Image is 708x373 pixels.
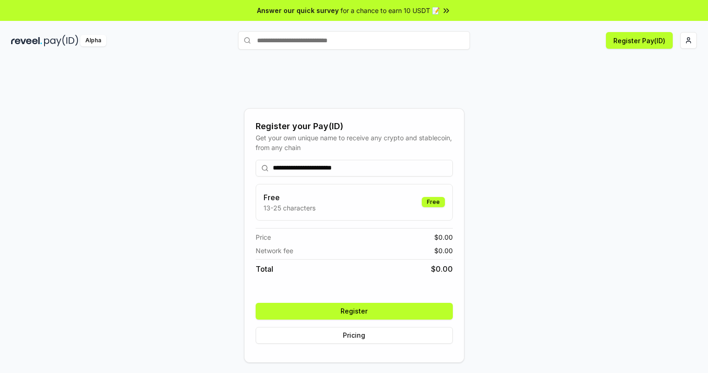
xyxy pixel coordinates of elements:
[256,327,453,344] button: Pricing
[256,133,453,152] div: Get your own unique name to receive any crypto and stablecoin, from any chain
[256,232,271,242] span: Price
[80,35,106,46] div: Alpha
[44,35,78,46] img: pay_id
[11,35,42,46] img: reveel_dark
[264,203,315,213] p: 13-25 characters
[257,6,339,15] span: Answer our quick survey
[341,6,440,15] span: for a chance to earn 10 USDT 📝
[256,120,453,133] div: Register your Pay(ID)
[256,263,273,275] span: Total
[434,232,453,242] span: $ 0.00
[422,197,445,207] div: Free
[434,246,453,255] span: $ 0.00
[256,246,293,255] span: Network fee
[606,32,673,49] button: Register Pay(ID)
[256,303,453,320] button: Register
[431,263,453,275] span: $ 0.00
[264,192,315,203] h3: Free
